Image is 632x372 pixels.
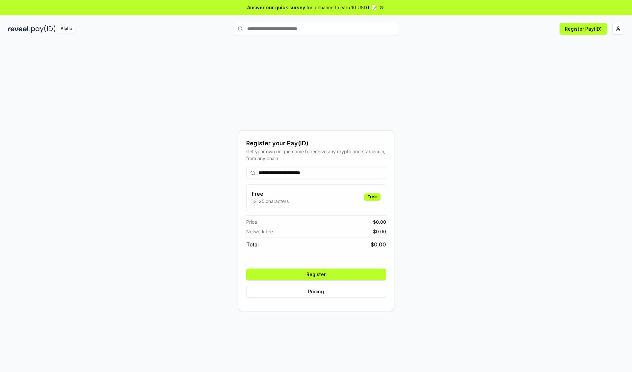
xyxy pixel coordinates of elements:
[252,190,289,198] h3: Free
[246,218,257,225] span: Price
[8,25,30,33] img: reveel_dark
[246,241,259,248] span: Total
[246,139,386,148] div: Register your Pay(ID)
[373,228,386,235] span: $ 0.00
[246,286,386,298] button: Pricing
[246,148,386,162] div: Get your own unique name to receive any crypto and stablecoin, from any chain
[247,4,305,11] span: Answer our quick survey
[306,4,377,11] span: for a chance to earn 10 USDT 📝
[246,269,386,280] button: Register
[364,193,381,201] div: Free
[560,23,607,35] button: Register Pay(ID)
[246,228,273,235] span: Network fee
[373,218,386,225] span: $ 0.00
[371,241,386,248] span: $ 0.00
[31,25,56,33] img: pay_id
[252,198,289,205] p: 13-25 characters
[57,25,75,33] div: Alpha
